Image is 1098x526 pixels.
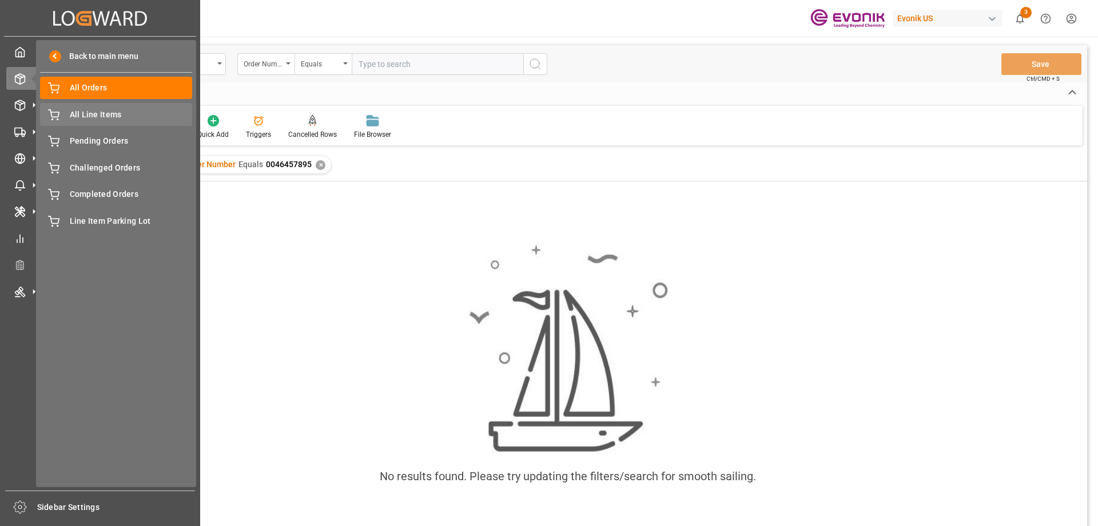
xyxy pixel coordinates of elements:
a: Completed Orders [40,183,192,205]
span: Challenged Orders [70,162,193,174]
a: Challenged Orders [40,156,192,179]
button: open menu [295,53,352,75]
button: Save [1001,53,1081,75]
span: 0046457895 [266,160,312,169]
a: My Reports [6,227,194,249]
a: Transport Planner [6,254,194,276]
button: show 3 new notifications [1007,6,1033,31]
a: All Line Items [40,103,192,125]
span: Equals [238,160,263,169]
button: Help Center [1033,6,1059,31]
a: Pending Orders [40,130,192,152]
span: All Line Items [70,109,193,121]
div: Quick Add [197,129,229,140]
button: Evonik US [893,7,1007,29]
div: Triggers [246,129,271,140]
a: All Orders [40,77,192,99]
span: Line Item Parking Lot [70,215,193,227]
span: Back to main menu [61,50,138,62]
span: All Orders [70,82,193,94]
div: Equals [301,56,340,69]
img: smooth_sailing.jpeg [468,243,668,454]
div: Cancelled Rows [288,129,337,140]
span: Pending Orders [70,135,193,147]
button: open menu [237,53,295,75]
input: Type to search [352,53,523,75]
div: Order Number [244,56,283,69]
span: Order Number [184,160,236,169]
div: Evonik US [893,10,1002,27]
a: My Cockpit [6,41,194,63]
div: File Browser [354,129,391,140]
button: search button [523,53,547,75]
span: Ctrl/CMD + S [1027,74,1060,83]
img: Evonik-brand-mark-Deep-Purple-RGB.jpeg_1700498283.jpeg [810,9,885,29]
span: 3 [1020,7,1032,18]
span: Completed Orders [70,188,193,200]
span: Sidebar Settings [37,501,196,513]
div: No results found. Please try updating the filters/search for smooth sailing. [380,468,756,485]
div: ✕ [316,160,325,170]
a: Line Item Parking Lot [40,209,192,232]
